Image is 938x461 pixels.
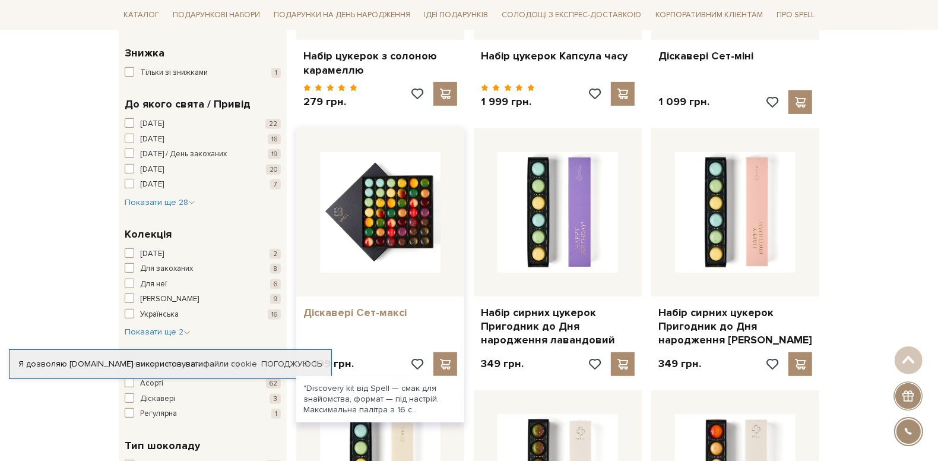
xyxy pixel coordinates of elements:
span: 8 [270,264,281,274]
a: Погоджуюсь [261,359,322,370]
a: Набір сирних цукерок Пригодник до Дня народження лавандовий [481,306,635,348]
span: 9 [270,294,281,304]
p: 279 грн. [303,95,357,109]
span: 1 [271,409,281,419]
div: Я дозволяю [DOMAIN_NAME] використовувати [9,359,331,370]
a: Подарунки на День народження [269,6,415,24]
a: Каталог [119,6,164,24]
span: [PERSON_NAME] [140,293,199,305]
span: 22 [265,119,281,129]
a: Набір цукерок з солоною карамеллю [303,49,457,77]
span: [DATE] [140,179,164,191]
p: 349 грн. [481,357,524,371]
button: Для закоханих 8 [125,263,281,275]
span: 20 [266,165,281,175]
button: Асорті 62 [125,378,281,390]
span: Регулярна [140,408,177,420]
button: Для неї 6 [125,279,281,291]
a: Про Spell [772,6,819,24]
a: Ідеї подарунків [419,6,493,24]
button: Регулярна 1 [125,408,281,420]
span: Для неї [140,279,167,291]
span: [DATE] [140,134,164,146]
span: 6 [270,279,281,289]
a: файли cookie [203,359,257,369]
a: Діскавері Сет-міні [658,49,812,63]
span: Знижка [125,45,164,61]
button: [DATE] / День закоханих 19 [125,149,281,160]
span: До якого свята / Привід [125,96,251,112]
span: 2 [270,249,281,259]
span: 19 [268,149,281,159]
span: [DATE] / День закоханих [140,149,227,160]
span: Показати ще 2 [125,327,191,337]
span: [DATE] [140,164,164,176]
span: Тільки зі знижками [140,67,208,79]
p: 1 099 грн. [658,95,709,109]
button: [DATE] 7 [125,179,281,191]
button: Показати ще 28 [125,197,195,209]
span: 1 [271,68,281,78]
a: Набір сирних цукерок Пригодник до Дня народження [PERSON_NAME] [658,306,812,348]
span: Тип шоколаду [125,438,200,454]
span: Діскавері [140,393,175,405]
a: Діскавері Сет-максі [303,306,457,320]
button: [DATE] 22 [125,118,281,130]
button: Тільки зі знижками 1 [125,67,281,79]
a: Подарункові набори [168,6,265,24]
span: 16 [268,310,281,320]
span: Показати ще 28 [125,197,195,207]
a: Солодощі з експрес-доставкою [497,5,647,25]
span: Українська [140,309,179,321]
span: [DATE] [140,118,164,130]
div: "Discovery kit від Spell — смак для знайомства, формат — під настрій. Максимальна палітра з 16 с.. [296,376,464,423]
p: 1 999 грн. [481,95,535,109]
span: 3 [270,394,281,404]
button: [PERSON_NAME] 9 [125,293,281,305]
button: Показати ще 2 [125,326,191,338]
span: Для закоханих [140,263,193,275]
button: Українська 16 [125,309,281,321]
span: 7 [270,179,281,190]
button: [DATE] 20 [125,164,281,176]
p: 349 грн. [658,357,701,371]
a: Набір цукерок Капсула часу [481,49,635,63]
button: [DATE] 16 [125,134,281,146]
span: 62 [266,378,281,389]
span: [DATE] [140,248,164,260]
span: 16 [268,134,281,144]
a: Корпоративним клієнтам [651,6,768,24]
span: Асорті [140,378,163,390]
button: [DATE] 2 [125,248,281,260]
span: Колекція [125,226,172,242]
button: Діскавері 3 [125,393,281,405]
